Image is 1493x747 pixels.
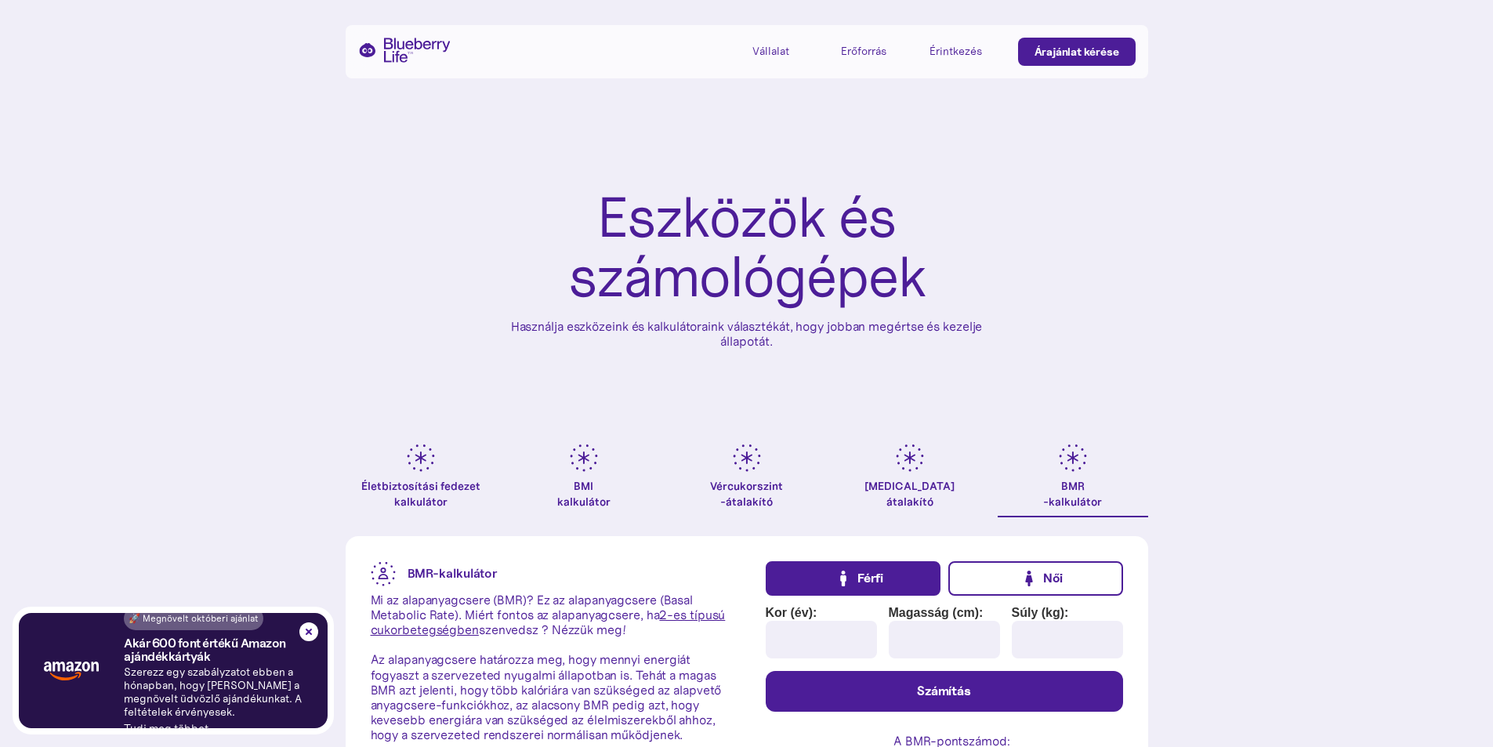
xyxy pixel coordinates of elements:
font: Súly (kg): [1012,606,1069,619]
a: Árajánlat kérése [1018,38,1136,66]
font: Akár 600 font értékű Amazon ajándékkártyák [124,635,286,664]
font: Kor (év): [766,606,817,619]
div: Erőforrás [841,38,911,63]
font: Vállalat [752,44,789,58]
font: Erőforrás [841,44,886,58]
font: [MEDICAL_DATA] [864,479,955,493]
font: Női [1043,571,1063,586]
font: Használja eszközeink és kalkulátoraink választékát, hogy jobban megértse és kezelje állapotát. [511,318,983,349]
font: Magasság (cm): [889,606,984,619]
a: Életbiztosítási fedezet kalkulátor [346,444,496,517]
a: [MEDICAL_DATA]átalakító [835,444,985,517]
font: -kalkulátor [1043,495,1102,509]
font: Az alapanyagcsere határozza meg, hogy mennyi energiát fogyaszt a szervezeted nyugalmi állapotban ... [371,651,722,742]
div: Vállalat [752,38,823,63]
button: Számítás [766,671,1123,712]
font: Szerezz egy szabályzatot ebben a hónapban, hogy [PERSON_NAME] a megnövelt üdvözlő ajándékunkat. A... [124,665,302,718]
font: -átalakító [720,495,773,509]
font: Eszközök és számológépek [568,182,926,312]
font: átalakító [886,495,933,509]
a: otthon [358,38,451,63]
font: szenvedsz ? Nézzük meg! [479,622,627,637]
a: 2-es típusú cukorbetegségben [371,607,726,637]
font: Vércukorszint [710,479,783,493]
font: BMR [1061,479,1085,493]
a: Vércukorszint-átalakító [672,444,822,517]
a: BMIkalkulátor [509,444,659,517]
font: BMI [574,479,593,493]
font: 🚀 Megnövelt októberi ajánlat [129,612,259,624]
font: BMR-kalkulátor [408,565,498,581]
font: Férfi [857,571,883,586]
a: BMR-kalkulátor [998,444,1148,517]
font: Érintkezés [930,44,982,58]
font: kalkulátor [557,495,611,509]
font: Számítás [917,684,970,698]
a: Tudj meg többet [124,721,208,735]
a: Érintkezés [930,38,1000,63]
font: Árajánlat kérése [1035,45,1119,58]
font: Életbiztosítási fedezet kalkulátor [361,479,480,509]
font: Mi az alapanyagcsere (BMR)? Ez az alapanyagcsere (Basal Metabolic Rate). Miért fontos az alapanya... [371,592,694,622]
